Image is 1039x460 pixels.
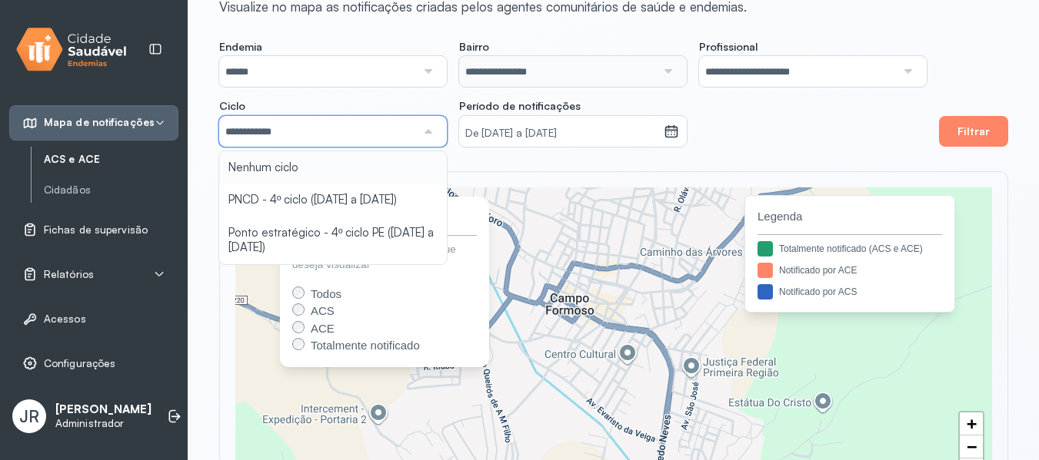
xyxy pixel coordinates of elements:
[219,151,447,184] li: Nenhum ciclo
[44,184,178,197] a: Cidadãos
[459,99,581,113] span: Período de notificações
[16,25,127,74] img: logo.svg
[44,357,115,370] span: Configurações
[55,402,152,417] p: [PERSON_NAME]
[699,40,758,54] span: Profissional
[219,99,245,113] span: Ciclo
[44,268,94,281] span: Relatórios
[219,40,262,54] span: Endemia
[459,40,489,54] span: Bairro
[44,313,86,326] span: Acessos
[311,287,341,300] span: Todos
[219,184,447,217] li: PNCD - 4º ciclo ([DATE] a [DATE])
[22,356,165,371] a: Configurações
[44,116,155,129] span: Mapa de notificações
[44,180,178,200] a: Cidadãos
[22,222,165,237] a: Fichas de supervisão
[960,435,983,458] a: Zoom out
[311,304,335,317] span: ACS
[19,406,39,426] span: JR
[779,242,923,256] div: Totalmente notificado (ACS e ACE)
[44,223,148,237] span: Fichas de supervisão
[311,322,335,335] span: ACE
[779,263,857,277] div: Notificado por ACE
[44,153,178,166] a: ACS e ACE
[465,126,658,141] small: De [DATE] a [DATE]
[55,417,152,430] p: Administrador
[22,311,165,326] a: Acessos
[311,339,420,352] span: Totalmente notificado
[960,412,983,435] a: Zoom in
[939,116,1008,147] button: Filtrar
[758,208,942,226] span: Legenda
[44,150,178,169] a: ACS e ACE
[219,217,447,264] li: Ponto estratégico - 4º ciclo PE ([DATE] a [DATE])
[967,414,977,433] span: +
[967,437,977,456] span: −
[779,285,857,299] div: Notificado por ACS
